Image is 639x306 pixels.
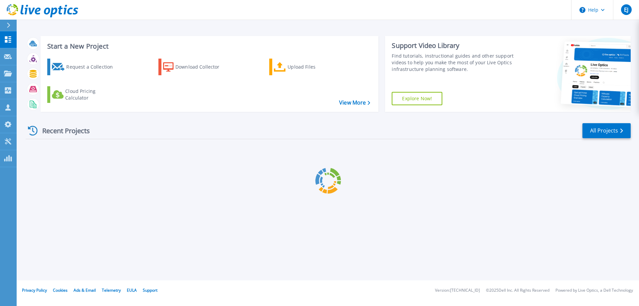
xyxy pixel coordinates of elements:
div: Find tutorials, instructional guides and other support videos to help you make the most of your L... [392,53,517,73]
span: EJ [624,7,628,12]
a: EULA [127,287,137,293]
a: Cloud Pricing Calculator [47,86,121,103]
a: Ads & Email [74,287,96,293]
div: Upload Files [288,60,341,74]
a: Explore Now! [392,92,442,105]
a: Download Collector [158,59,233,75]
a: Request a Collection [47,59,121,75]
li: Version: [TECHNICAL_ID] [435,288,480,293]
li: Powered by Live Optics, a Dell Technology [555,288,633,293]
li: © 2025 Dell Inc. All Rights Reserved [486,288,549,293]
div: Support Video Library [392,41,517,50]
a: Upload Files [269,59,343,75]
a: View More [339,100,370,106]
div: Request a Collection [66,60,119,74]
a: Privacy Policy [22,287,47,293]
a: Support [143,287,157,293]
a: All Projects [582,123,631,138]
h3: Start a New Project [47,43,370,50]
div: Cloud Pricing Calculator [65,88,118,101]
a: Telemetry [102,287,121,293]
div: Download Collector [175,60,229,74]
div: Recent Projects [26,123,99,139]
a: Cookies [53,287,68,293]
